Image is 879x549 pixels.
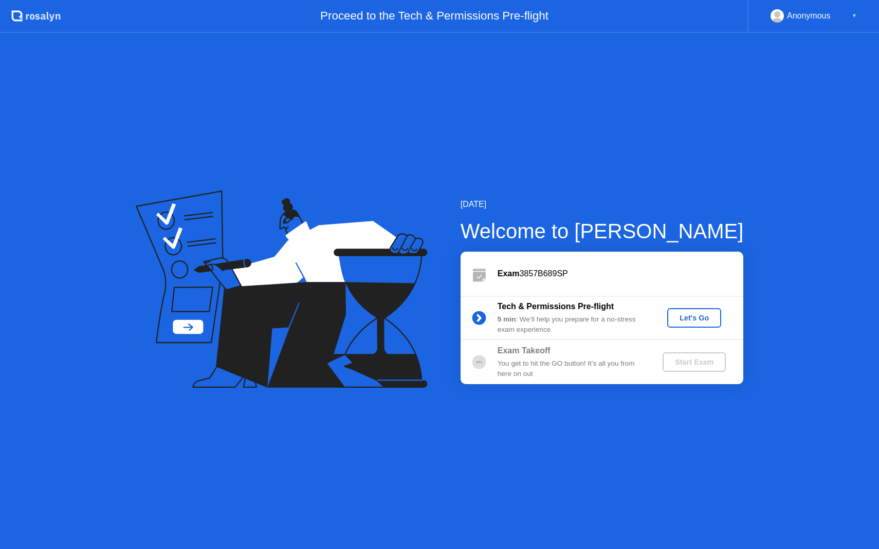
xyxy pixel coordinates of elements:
[498,346,551,355] b: Exam Takeoff
[461,216,744,247] div: Welcome to [PERSON_NAME]
[671,314,717,322] div: Let's Go
[787,9,831,23] div: Anonymous
[498,315,516,323] b: 5 min
[498,269,520,278] b: Exam
[461,198,744,211] div: [DATE]
[498,358,646,380] div: You get to hit the GO button! It’s all you from here on out
[852,9,857,23] div: ▼
[663,352,726,372] button: Start Exam
[667,358,722,366] div: Start Exam
[498,302,614,311] b: Tech & Permissions Pre-flight
[498,314,646,335] div: : We’ll help you prepare for a no-stress exam experience
[498,268,743,280] div: 3857B689SP
[667,308,721,328] button: Let's Go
